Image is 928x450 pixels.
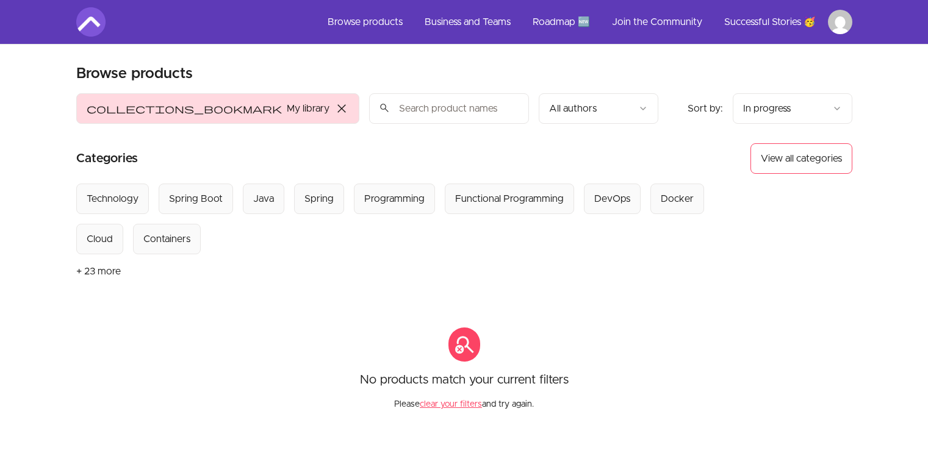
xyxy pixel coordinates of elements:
div: Programming [364,191,425,206]
h1: Browse products [76,64,193,84]
div: Cloud [87,232,113,246]
input: Search product names [369,93,529,124]
div: Spring [304,191,334,206]
div: Functional Programming [455,191,564,206]
div: Technology [87,191,138,206]
div: Java [253,191,274,206]
button: Product sort options [733,93,852,124]
button: View all categories [750,143,852,174]
nav: Main [318,7,852,37]
span: close [334,101,349,116]
a: Successful Stories 🥳 [714,7,825,37]
span: search [379,99,390,116]
span: Sort by: [688,104,723,113]
span: collections_bookmark [87,101,282,116]
button: Filter by My library [76,93,359,124]
button: clear your filters [420,398,482,410]
h2: Categories [76,143,138,174]
p: Please and try again. [394,388,534,410]
div: Containers [143,232,190,246]
button: Filter by author [539,93,658,124]
button: + 23 more [76,254,121,288]
img: Amigoscode logo [76,7,106,37]
a: Join the Community [602,7,712,37]
p: No products match your current filters [360,371,569,388]
a: Business and Teams [415,7,520,37]
span: search_off [448,327,480,362]
a: Roadmap 🆕 [523,7,600,37]
img: Profile image for PITSO GINTOS NKOTOLANE [828,10,852,34]
div: Docker [661,191,694,206]
div: DevOps [594,191,630,206]
a: Browse products [318,7,412,37]
div: Spring Boot [169,191,223,206]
